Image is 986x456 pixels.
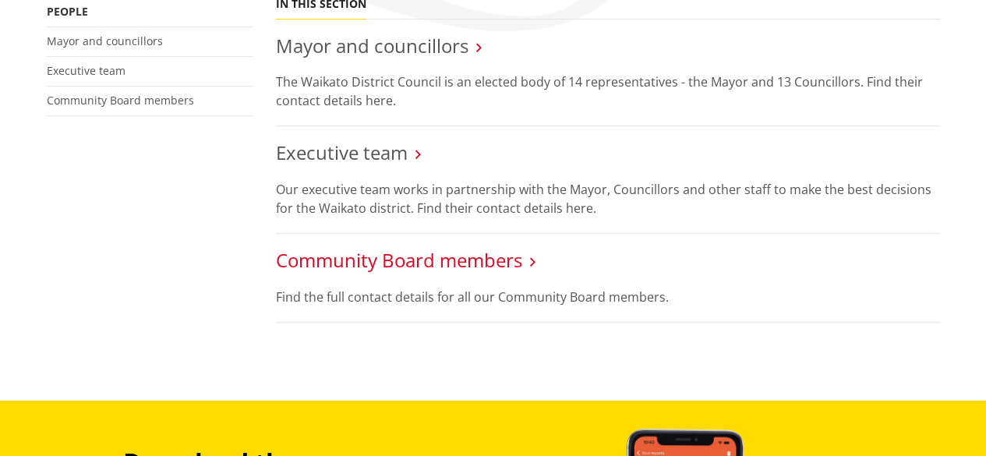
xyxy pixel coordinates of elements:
p: The Waikato District Council is an elected body of 14 representatives - the Mayor and 13 Councill... [276,72,940,110]
p: Our executive team works in partnership with the Mayor, Councillors and other staff to make the b... [276,180,940,217]
iframe: Messenger Launcher [914,391,970,447]
a: Executive team [276,140,408,165]
p: Find the full contact details for all our Community Board members. [276,288,940,306]
a: Community Board members [47,93,194,108]
a: People [47,4,88,19]
a: Mayor and councillors [47,34,163,48]
a: Mayor and councillors [276,33,468,58]
a: Community Board members [276,247,522,273]
a: Executive team [47,63,125,78]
